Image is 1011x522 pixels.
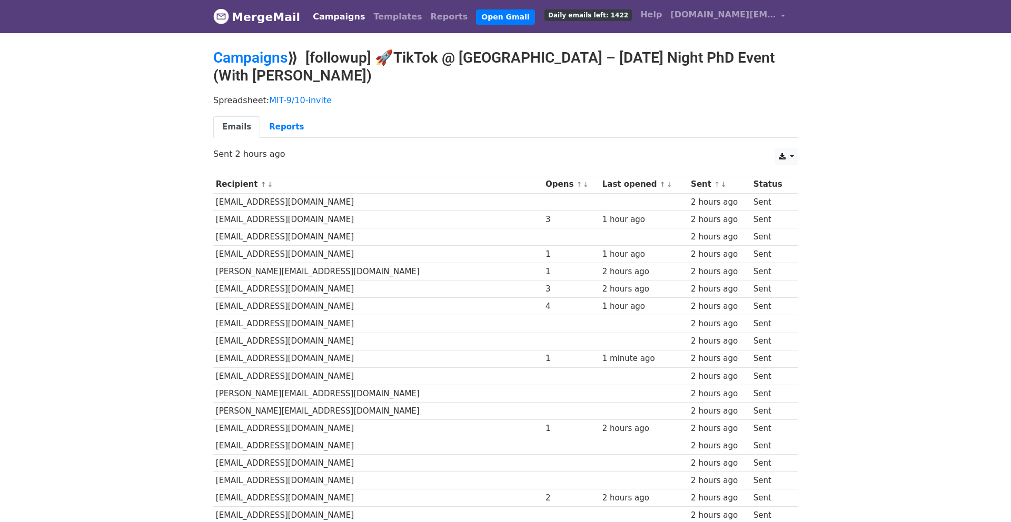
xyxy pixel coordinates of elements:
[751,193,791,210] td: Sent
[691,405,748,417] div: 2 hours ago
[602,214,686,226] div: 1 hour ago
[540,4,636,25] a: Daily emails left: 1422
[213,210,543,228] td: [EMAIL_ADDRESS][DOMAIN_NAME]
[600,176,688,193] th: Last opened
[543,176,600,193] th: Opens
[213,437,543,455] td: [EMAIL_ADDRESS][DOMAIN_NAME]
[476,9,534,25] a: Open Gmail
[213,280,543,298] td: [EMAIL_ADDRESS][DOMAIN_NAME]
[691,475,748,487] div: 2 hours ago
[213,8,229,24] img: MergeMail logo
[213,350,543,367] td: [EMAIL_ADDRESS][DOMAIN_NAME]
[213,193,543,210] td: [EMAIL_ADDRESS][DOMAIN_NAME]
[751,333,791,350] td: Sent
[602,266,686,278] div: 2 hours ago
[691,509,748,521] div: 2 hours ago
[213,95,798,106] p: Spreadsheet:
[546,283,597,295] div: 3
[602,248,686,260] div: 1 hour ago
[751,210,791,228] td: Sent
[751,367,791,385] td: Sent
[660,180,666,188] a: ↑
[691,248,748,260] div: 2 hours ago
[602,283,686,295] div: 2 hours ago
[546,492,597,504] div: 2
[213,333,543,350] td: [EMAIL_ADDRESS][DOMAIN_NAME]
[213,298,543,315] td: [EMAIL_ADDRESS][DOMAIN_NAME]
[751,455,791,472] td: Sent
[751,246,791,263] td: Sent
[602,423,686,435] div: 2 hours ago
[602,300,686,313] div: 1 hour ago
[427,6,472,27] a: Reports
[546,214,597,226] div: 3
[213,148,798,159] p: Sent 2 hours ago
[369,6,426,27] a: Templates
[691,214,748,226] div: 2 hours ago
[691,457,748,469] div: 2 hours ago
[691,266,748,278] div: 2 hours ago
[213,49,288,66] a: Campaigns
[213,402,543,419] td: [PERSON_NAME][EMAIL_ADDRESS][DOMAIN_NAME]
[546,423,597,435] div: 1
[751,298,791,315] td: Sent
[269,95,332,105] a: MIT-9/10-invite
[691,335,748,347] div: 2 hours ago
[546,248,597,260] div: 1
[751,402,791,419] td: Sent
[213,455,543,472] td: [EMAIL_ADDRESS][DOMAIN_NAME]
[691,283,748,295] div: 2 hours ago
[691,492,748,504] div: 2 hours ago
[751,472,791,489] td: Sent
[602,353,686,365] div: 1 minute ago
[260,116,313,138] a: Reports
[213,116,260,138] a: Emails
[691,353,748,365] div: 2 hours ago
[602,492,686,504] div: 2 hours ago
[688,176,751,193] th: Sent
[546,353,597,365] div: 1
[691,440,748,452] div: 2 hours ago
[751,176,791,193] th: Status
[691,370,748,383] div: 2 hours ago
[751,263,791,280] td: Sent
[691,300,748,313] div: 2 hours ago
[751,228,791,245] td: Sent
[213,228,543,245] td: [EMAIL_ADDRESS][DOMAIN_NAME]
[544,9,632,21] span: Daily emails left: 1422
[309,6,369,27] a: Campaigns
[751,315,791,333] td: Sent
[691,423,748,435] div: 2 hours ago
[714,180,720,188] a: ↑
[751,420,791,437] td: Sent
[213,246,543,263] td: [EMAIL_ADDRESS][DOMAIN_NAME]
[751,437,791,455] td: Sent
[546,300,597,313] div: 4
[751,385,791,402] td: Sent
[751,350,791,367] td: Sent
[691,318,748,330] div: 2 hours ago
[636,4,666,25] a: Help
[213,176,543,193] th: Recipient
[267,180,273,188] a: ↓
[546,266,597,278] div: 1
[213,420,543,437] td: [EMAIL_ADDRESS][DOMAIN_NAME]
[213,367,543,385] td: [EMAIL_ADDRESS][DOMAIN_NAME]
[721,180,727,188] a: ↓
[213,49,798,84] h2: ⟫ [followup] 🚀TikTok @ [GEOGRAPHIC_DATA] – [DATE] Night PhD Event (With [PERSON_NAME])
[577,180,582,188] a: ↑
[213,6,300,28] a: MergeMail
[213,385,543,402] td: [PERSON_NAME][EMAIL_ADDRESS][DOMAIN_NAME]
[261,180,266,188] a: ↑
[751,489,791,507] td: Sent
[691,231,748,243] div: 2 hours ago
[213,489,543,507] td: [EMAIL_ADDRESS][DOMAIN_NAME]
[666,4,789,29] a: [DOMAIN_NAME][EMAIL_ADDRESS][DOMAIN_NAME]
[213,263,543,280] td: [PERSON_NAME][EMAIL_ADDRESS][DOMAIN_NAME]
[583,180,589,188] a: ↓
[213,472,543,489] td: [EMAIL_ADDRESS][DOMAIN_NAME]
[213,315,543,333] td: [EMAIL_ADDRESS][DOMAIN_NAME]
[691,196,748,208] div: 2 hours ago
[751,280,791,298] td: Sent
[670,8,776,21] span: [DOMAIN_NAME][EMAIL_ADDRESS][DOMAIN_NAME]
